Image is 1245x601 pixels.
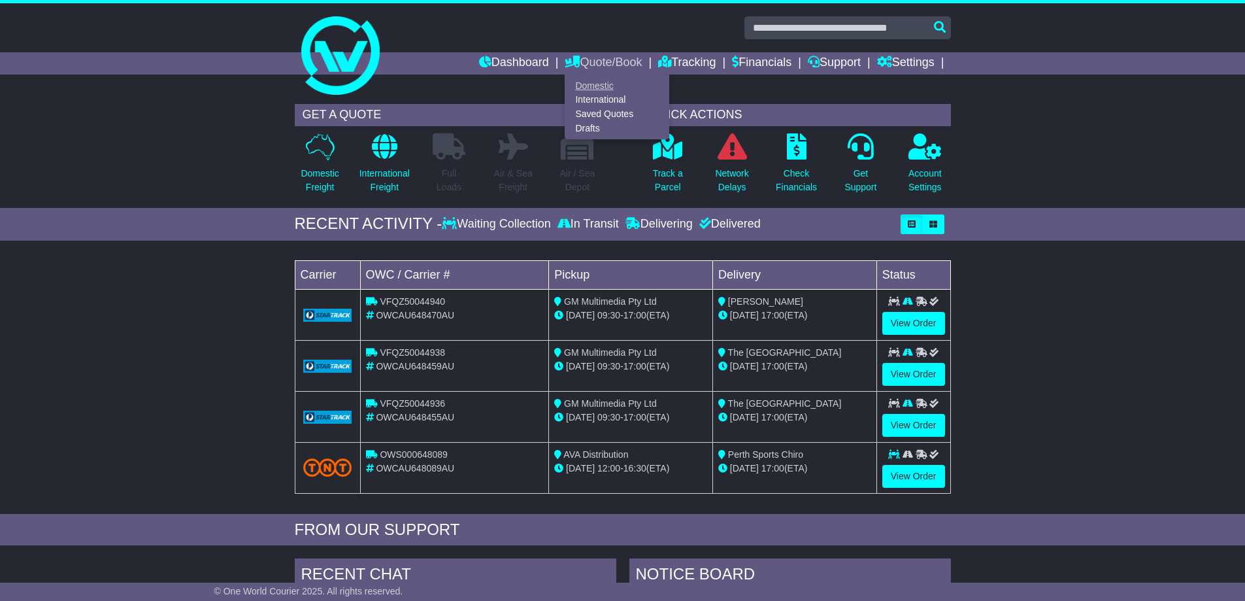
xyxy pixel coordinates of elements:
div: - (ETA) [554,411,707,424]
span: [DATE] [566,463,595,473]
span: OWCAU648459AU [376,361,454,371]
p: Check Financials [776,167,817,194]
p: Air & Sea Freight [494,167,533,194]
div: GET A QUOTE [295,104,603,126]
span: 16:30 [623,463,646,473]
img: GetCarrierServiceLogo [303,411,352,424]
span: [PERSON_NAME] [728,296,803,307]
span: 12:00 [597,463,620,473]
div: RECENT CHAT [295,558,616,594]
span: 17:00 [623,412,646,422]
a: InternationalFreight [359,133,410,201]
span: GM Multimedia Pty Ltd [564,347,657,358]
span: The [GEOGRAPHIC_DATA] [728,347,842,358]
img: GetCarrierServiceLogo [303,309,352,322]
div: - (ETA) [554,309,707,322]
div: Delivering [622,217,696,232]
div: - (ETA) [554,360,707,373]
p: Domestic Freight [301,167,339,194]
span: [DATE] [730,310,759,320]
td: Status [876,260,950,289]
span: [DATE] [566,361,595,371]
a: Saved Quotes [565,107,669,122]
span: OWCAU648455AU [376,412,454,422]
span: OWCAU648089AU [376,463,454,473]
a: NetworkDelays [714,133,749,201]
td: Delivery [712,260,876,289]
span: © One World Courier 2025. All rights reserved. [214,586,403,596]
a: GetSupport [844,133,877,201]
span: VFQZ50044940 [380,296,445,307]
p: Air / Sea Depot [560,167,595,194]
p: International Freight [359,167,410,194]
span: OWCAU648470AU [376,310,454,320]
a: DomesticFreight [300,133,339,201]
div: (ETA) [718,462,871,475]
p: Get Support [844,167,876,194]
a: Tracking [658,52,716,75]
span: VFQZ50044938 [380,347,445,358]
div: QUICK ACTIONS [642,104,951,126]
div: Delivered [696,217,761,232]
td: Carrier [295,260,360,289]
span: AVA Distribution [563,449,628,460]
span: 17:00 [761,361,784,371]
a: Quote/Book [565,52,642,75]
span: 17:00 [761,463,784,473]
span: 17:00 [761,310,784,320]
img: GetCarrierServiceLogo [303,360,352,373]
a: Dashboard [479,52,549,75]
span: The [GEOGRAPHIC_DATA] [728,398,842,409]
div: RECENT ACTIVITY - [295,215,442,233]
div: In Transit [554,217,622,232]
p: Full Loads [433,167,465,194]
a: International [565,93,669,107]
a: View Order [882,414,945,437]
a: Financials [732,52,791,75]
span: GM Multimedia Pty Ltd [564,398,657,409]
div: FROM OUR SUPPORT [295,521,951,540]
a: AccountSettings [908,133,942,201]
span: OWS000648089 [380,449,448,460]
td: OWC / Carrier # [360,260,549,289]
a: Support [808,52,861,75]
div: (ETA) [718,360,871,373]
span: [DATE] [566,310,595,320]
span: 17:00 [761,412,784,422]
div: - (ETA) [554,462,707,475]
div: (ETA) [718,411,871,424]
a: View Order [882,312,945,335]
a: CheckFinancials [775,133,818,201]
span: [DATE] [566,412,595,422]
a: View Order [882,363,945,386]
span: Perth Sports Chiro [728,449,803,460]
span: 09:30 [597,310,620,320]
span: 17:00 [623,310,646,320]
p: Track a Parcel [653,167,683,194]
p: Account Settings [908,167,942,194]
span: [DATE] [730,463,759,473]
span: GM Multimedia Pty Ltd [564,296,657,307]
span: 09:30 [597,361,620,371]
div: NOTICE BOARD [629,558,951,594]
span: [DATE] [730,361,759,371]
div: Quote/Book [565,75,669,139]
div: Waiting Collection [442,217,554,232]
a: Track aParcel [652,133,684,201]
td: Pickup [549,260,713,289]
div: (ETA) [718,309,871,322]
span: 17:00 [623,361,646,371]
span: VFQZ50044936 [380,398,445,409]
a: View Order [882,465,945,488]
a: Domestic [565,78,669,93]
a: Settings [877,52,935,75]
p: Network Delays [715,167,748,194]
img: TNT_Domestic.png [303,458,352,476]
span: [DATE] [730,412,759,422]
a: Drafts [565,121,669,135]
span: 09:30 [597,412,620,422]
